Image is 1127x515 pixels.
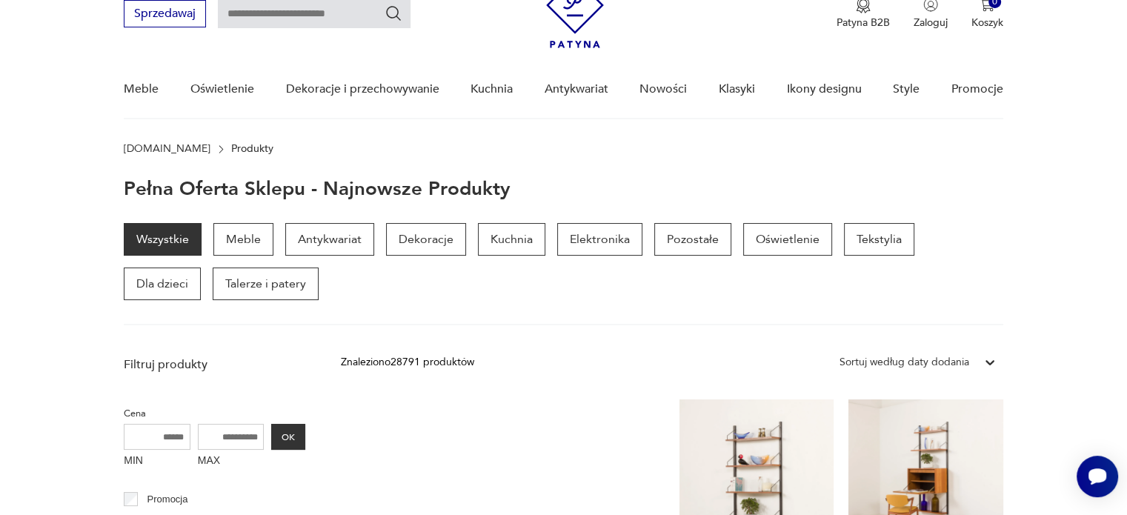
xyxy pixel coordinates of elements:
a: Dekoracje i przechowywanie [285,61,439,118]
p: Cena [124,405,305,422]
a: Pozostałe [654,223,731,256]
p: Promocja [147,491,188,508]
a: Kuchnia [478,223,545,256]
div: Sortuj według daty dodania [840,354,969,371]
p: Patyna B2B [837,16,890,30]
iframe: Smartsupp widget button [1077,456,1118,497]
a: Sprzedawaj [124,10,206,20]
a: Oświetlenie [190,61,254,118]
p: Produkty [231,143,273,155]
a: Style [893,61,920,118]
a: Oświetlenie [743,223,832,256]
a: Promocje [951,61,1003,118]
a: Meble [124,61,159,118]
a: Wszystkie [124,223,202,256]
a: Elektronika [557,223,642,256]
p: Filtruj produkty [124,356,305,373]
p: Zaloguj [914,16,948,30]
a: Nowości [639,61,687,118]
a: Tekstylia [844,223,914,256]
a: [DOMAIN_NAME] [124,143,210,155]
a: Talerze i patery [213,268,319,300]
a: Antykwariat [545,61,608,118]
button: Szukaj [385,4,402,22]
label: MIN [124,450,190,474]
a: Dla dzieci [124,268,201,300]
label: MAX [198,450,265,474]
a: Kuchnia [471,61,513,118]
a: Antykwariat [285,223,374,256]
div: Znaleziono 28791 produktów [341,354,474,371]
p: Koszyk [971,16,1003,30]
a: Dekoracje [386,223,466,256]
a: Meble [213,223,273,256]
button: OK [271,424,305,450]
h1: Pełna oferta sklepu - najnowsze produkty [124,179,511,199]
a: Ikony designu [786,61,861,118]
a: Klasyki [719,61,755,118]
